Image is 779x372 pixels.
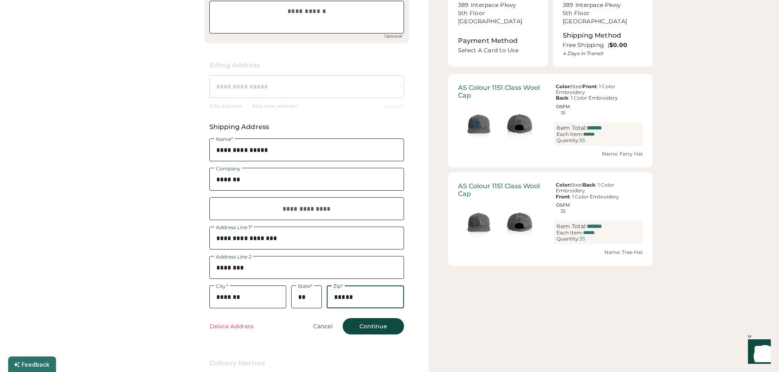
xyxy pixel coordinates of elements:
[458,182,547,198] div: AS Colour 1151 Class Wool Cap
[563,31,621,40] div: Shipping Method
[214,166,242,171] div: Company
[343,318,404,334] button: Continue
[563,50,643,57] div: 4 Days in Transit
[556,203,571,207] div: OSFM
[458,151,643,158] div: Name: Ferry Hat
[579,236,585,242] div: 35
[554,84,643,101] div: Steel : 1 Color Embroidery : 1 Color Embroidery
[557,223,587,230] div: Item Total:
[458,84,547,99] div: AS Colour 1151 Class Wool Cap
[563,41,643,49] div: Free Shipping |
[458,47,540,57] div: Select A Card to Use
[214,284,230,289] div: City*
[458,201,499,242] img: generate-image
[557,138,579,143] div: Quantity:
[557,125,587,131] div: Item Total:
[499,201,540,242] img: generate-image
[556,95,568,101] strong: Back
[209,359,404,368] div: Delivery Method
[556,194,570,200] strong: Front
[209,122,404,132] div: Shipping Address
[561,209,566,214] div: 35
[214,254,253,259] div: Address Line 2
[609,41,627,49] strong: $0.00
[313,323,333,329] button: Cancel
[458,102,499,143] img: generate-image
[583,83,597,89] strong: Front
[384,103,404,110] div: Default
[214,137,235,142] div: Name*
[556,182,571,188] strong: Color:
[583,182,595,188] strong: Back
[740,335,775,370] iframe: Front Chat
[499,102,540,143] img: generate-image
[214,225,254,230] div: Address Line 1*
[554,182,643,200] div: Steel : 1 Color Embroidery : 1 Color Embroidery
[209,323,254,329] button: Delete Address
[556,105,571,109] div: OSFM
[557,230,583,236] div: Each Item:
[209,103,242,109] div: Edit address
[252,103,298,109] div: Add new address
[458,249,643,256] div: Name: Tree Hat
[296,284,314,289] div: State*
[556,83,571,89] strong: Color:
[458,36,518,46] div: Payment Method
[209,60,404,70] div: Billing Address
[557,131,583,137] div: Each Item:
[383,34,404,38] div: Optional
[579,138,585,143] div: 35
[561,111,566,115] div: 35
[557,236,579,242] div: Quantity:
